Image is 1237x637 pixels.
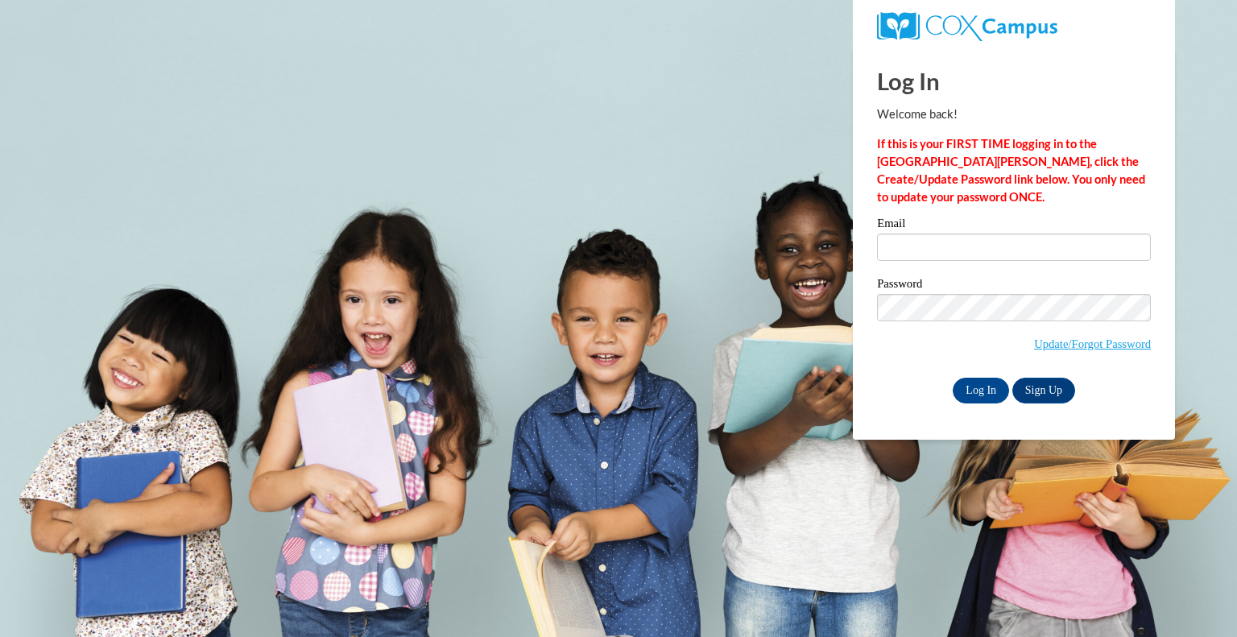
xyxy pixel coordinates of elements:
input: Log In [953,378,1009,403]
label: Password [877,278,1151,294]
a: Sign Up [1012,378,1075,403]
a: COX Campus [877,12,1151,41]
label: Email [877,217,1151,234]
img: COX Campus [877,12,1057,41]
h1: Log In [877,64,1151,97]
strong: If this is your FIRST TIME logging in to the [GEOGRAPHIC_DATA][PERSON_NAME], click the Create/Upd... [877,137,1145,204]
a: Update/Forgot Password [1034,337,1151,350]
p: Welcome back! [877,105,1151,123]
